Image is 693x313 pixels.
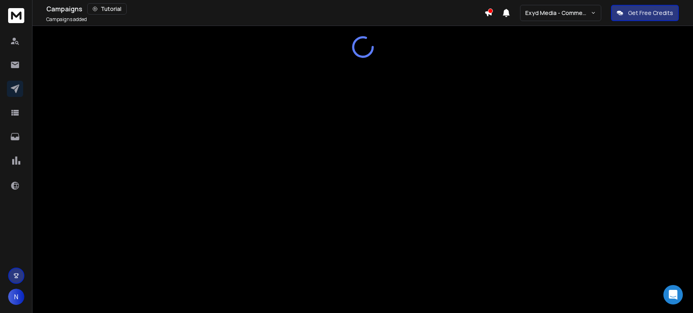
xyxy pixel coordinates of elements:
[663,285,683,304] div: Open Intercom Messenger
[87,3,127,15] button: Tutorial
[46,3,484,15] div: Campaigns
[8,289,24,305] button: N
[611,5,679,21] button: Get Free Credits
[46,16,87,23] p: Campaigns added
[525,9,591,17] p: Exyd Media - Commercial Cleaning
[628,9,673,17] p: Get Free Credits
